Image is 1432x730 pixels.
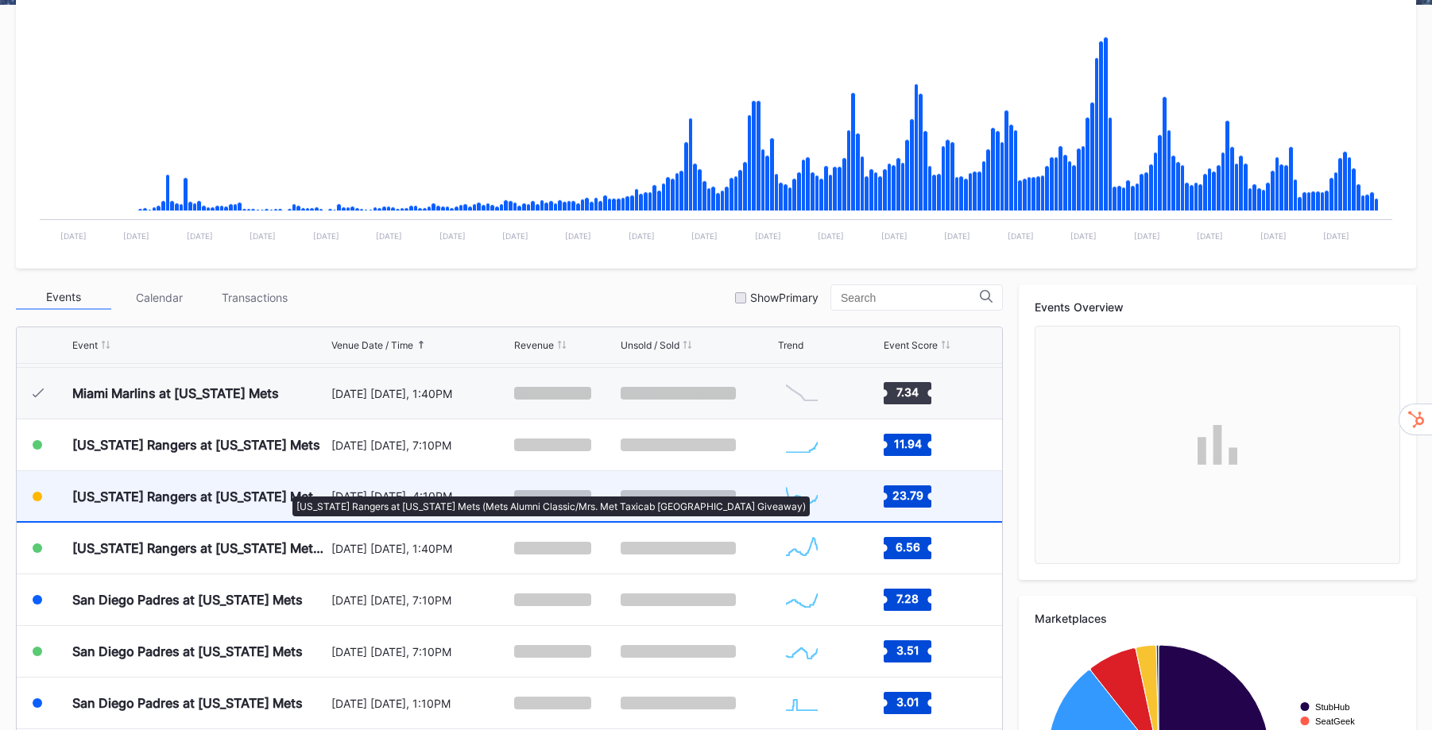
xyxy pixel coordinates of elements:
svg: Chart title [778,683,826,723]
div: [DATE] [DATE], 7:10PM [331,593,510,607]
div: [DATE] [DATE], 1:40PM [331,387,510,400]
text: [DATE] [313,231,339,241]
text: StubHub [1315,702,1350,712]
text: [DATE] [881,231,908,241]
text: 7.28 [896,592,919,605]
div: Transactions [207,285,302,310]
text: [DATE] [250,231,276,241]
text: [DATE] [1070,231,1097,241]
text: [DATE] [818,231,844,241]
svg: Chart title [778,632,826,671]
text: [DATE] [123,231,149,241]
div: Calendar [111,285,207,310]
svg: Chart title [778,373,826,413]
div: Venue Date / Time [331,339,413,351]
svg: Chart title [778,425,826,465]
div: [DATE] [DATE], 1:40PM [331,542,510,555]
svg: Chart title [778,580,826,620]
text: [DATE] [502,231,528,241]
text: 11.94 [894,437,922,450]
div: Show Primary [750,291,819,304]
div: Marketplaces [1035,612,1400,625]
text: [DATE] [1323,231,1349,241]
div: Events [16,285,111,310]
div: Events Overview [1035,300,1400,314]
div: [US_STATE] Rangers at [US_STATE] Mets (Mets Alumni Classic/Mrs. Met Taxicab [GEOGRAPHIC_DATA] Giv... [72,489,327,504]
div: Event [72,339,98,351]
text: [DATE] [439,231,466,241]
text: [DATE] [1134,231,1160,241]
text: 6.56 [896,540,920,554]
text: [DATE] [1197,231,1223,241]
text: 7.34 [896,385,919,399]
input: Search [841,292,980,304]
div: [US_STATE] Rangers at [US_STATE] Mets (Kids Color-In Lunchbox Giveaway) [72,540,327,556]
div: [US_STATE] Rangers at [US_STATE] Mets [72,437,320,453]
text: [DATE] [629,231,655,241]
text: [DATE] [565,231,591,241]
div: Event Score [884,339,938,351]
text: 3.51 [896,643,919,657]
div: Miami Marlins at [US_STATE] Mets [72,385,279,401]
div: San Diego Padres at [US_STATE] Mets [72,643,303,659]
div: Trend [778,339,803,351]
text: SeatGeek [1315,716,1355,726]
text: [DATE] [376,231,402,241]
text: [DATE] [755,231,781,241]
text: 3.01 [896,695,919,709]
text: [DATE] [944,231,970,241]
text: [DATE] [1008,231,1034,241]
div: Revenue [514,339,554,351]
text: [DATE] [187,231,213,241]
text: 23.79 [892,488,923,501]
text: [DATE] [691,231,718,241]
div: [DATE] [DATE], 7:10PM [331,438,510,452]
text: [DATE] [1260,231,1287,241]
svg: Chart title [778,528,826,568]
div: San Diego Padres at [US_STATE] Mets [72,695,303,711]
div: Unsold / Sold [621,339,679,351]
div: [DATE] [DATE], 4:10PM [331,489,510,503]
text: [DATE] [60,231,87,241]
div: San Diego Padres at [US_STATE] Mets [72,592,303,608]
svg: Chart title [778,477,826,516]
svg: Chart title [32,14,1400,253]
div: [DATE] [DATE], 1:10PM [331,697,510,710]
div: [DATE] [DATE], 7:10PM [331,645,510,659]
